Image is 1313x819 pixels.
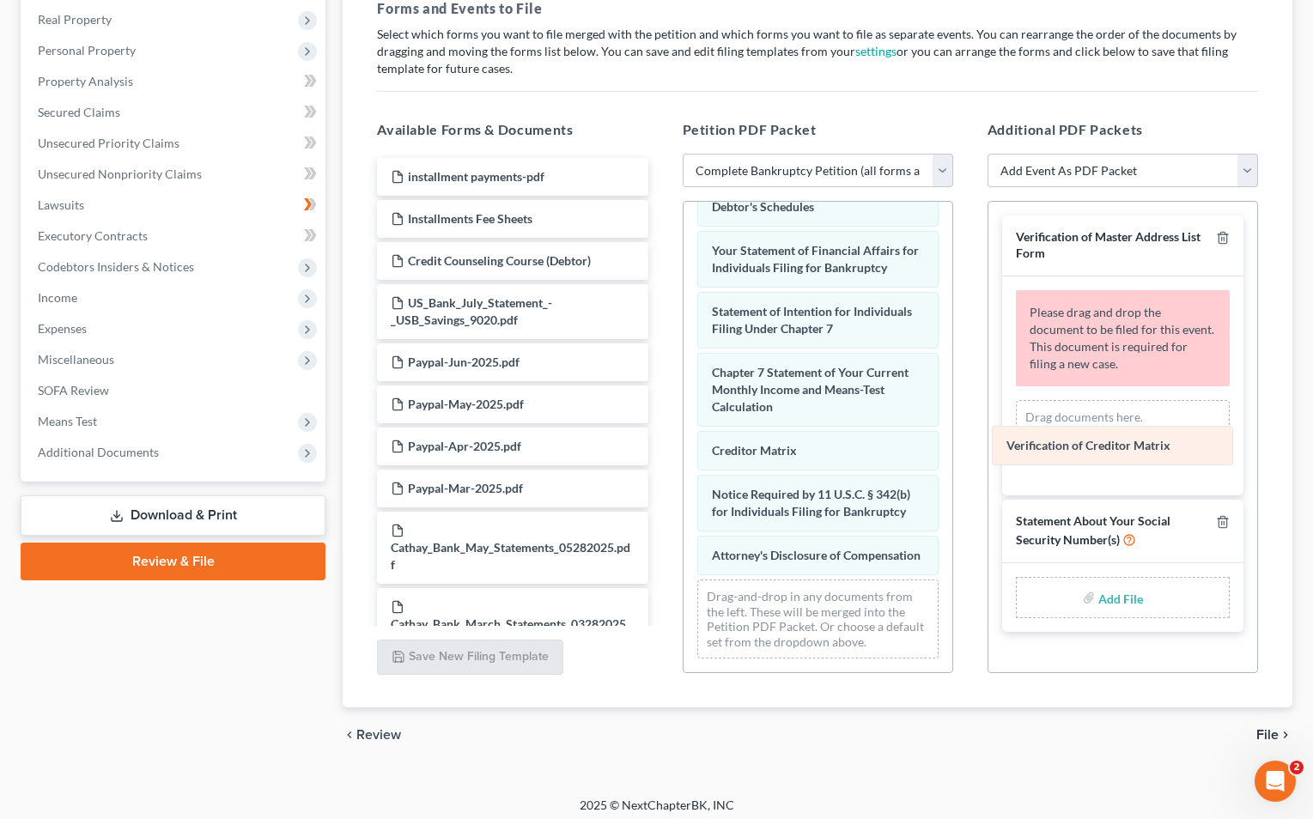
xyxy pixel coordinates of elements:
[343,728,418,742] button: chevron_left Review
[38,136,179,150] span: Unsecured Priority Claims
[1255,761,1296,802] iframe: Intercom live chat
[38,383,109,397] span: SOFA Review
[38,352,114,367] span: Miscellaneous
[1290,761,1304,774] span: 2
[408,211,532,226] span: Installments Fee Sheets
[24,159,325,190] a: Unsecured Nonpriority Claims
[1030,305,1214,337] span: Please drag and drop the document to be filed for this event.
[38,445,159,459] span: Additional Documents
[1279,728,1292,742] i: chevron_right
[38,43,136,58] span: Personal Property
[408,169,544,184] span: installment payments-pdf
[391,540,630,572] span: Cathay_Bank_May_Statements_05282025.pdf
[855,44,897,58] a: settings
[38,74,133,88] span: Property Analysis
[38,12,112,27] span: Real Property
[24,97,325,128] a: Secured Claims
[712,243,919,275] span: Your Statement of Financial Affairs for Individuals Filing for Bankruptcy
[1016,513,1170,547] span: Statement About Your Social Security Number(s)
[408,397,524,411] span: Paypal-May-2025.pdf
[38,321,87,336] span: Expenses
[38,414,97,428] span: Means Test
[683,121,817,137] span: Petition PDF Packet
[21,495,325,536] a: Download & Print
[377,26,1258,77] p: Select which forms you want to file merged with the petition and which forms you want to file as ...
[356,728,401,742] span: Review
[408,481,523,495] span: Paypal-Mar-2025.pdf
[1016,229,1201,260] span: Verification of Master Address List Form
[24,221,325,252] a: Executory Contracts
[38,228,148,243] span: Executory Contracts
[38,105,120,119] span: Secured Claims
[697,579,939,658] div: Drag-and-drop in any documents from the left. These will be merged into the Petition PDF Packet. ...
[391,616,629,648] span: Cathay_Bank_March_Statements_03282025.pdf
[712,487,910,519] span: Notice Required by 11 U.S.C. § 342(b) for Individuals Filing for Bankruptcy
[408,355,520,369] span: Paypal-Jun-2025.pdf
[377,640,563,676] button: Save New Filing Template
[38,167,202,181] span: Unsecured Nonpriority Claims
[1030,339,1188,371] span: This document is required for filing a new case.
[377,119,647,140] h5: Available Forms & Documents
[712,365,909,414] span: Chapter 7 Statement of Your Current Monthly Income and Means-Test Calculation
[24,128,325,159] a: Unsecured Priority Claims
[24,375,325,406] a: SOFA Review
[1256,728,1279,742] span: File
[1016,400,1230,434] div: Drag documents here.
[24,66,325,97] a: Property Analysis
[21,543,325,580] a: Review & File
[712,304,912,336] span: Statement of Intention for Individuals Filing Under Chapter 7
[24,190,325,221] a: Lawsuits
[408,253,591,268] span: Credit Counseling Course (Debtor)
[38,259,194,274] span: Codebtors Insiders & Notices
[712,548,921,562] span: Attorney's Disclosure of Compensation
[988,119,1258,140] h5: Additional PDF Packets
[712,443,797,458] span: Creditor Matrix
[38,197,84,212] span: Lawsuits
[391,295,552,327] span: US_Bank_July_Statement_-_USB_Savings_9020.pdf
[1006,438,1170,452] span: Verification of Creditor Matrix
[38,290,77,305] span: Income
[343,728,356,742] i: chevron_left
[408,439,521,453] span: Paypal-Apr-2025.pdf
